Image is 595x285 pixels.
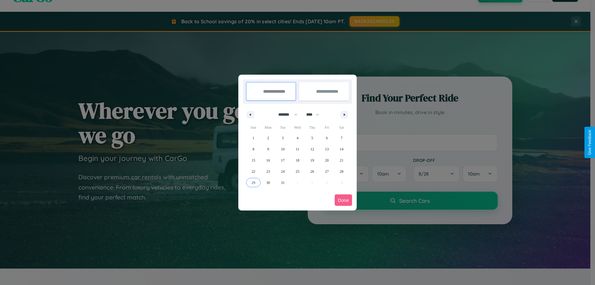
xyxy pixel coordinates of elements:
[310,166,314,177] span: 26
[334,155,349,166] button: 21
[334,122,349,132] span: Sat
[261,132,275,144] button: 2
[325,155,329,166] span: 20
[261,122,275,132] span: Mon
[246,155,261,166] button: 15
[334,144,349,155] button: 14
[296,166,299,177] span: 25
[246,166,261,177] button: 22
[326,132,328,144] span: 6
[340,166,343,177] span: 28
[267,144,269,155] span: 9
[341,132,342,144] span: 7
[275,166,290,177] button: 24
[290,155,305,166] button: 18
[261,166,275,177] button: 23
[275,132,290,144] button: 3
[310,144,314,155] span: 12
[253,144,254,155] span: 8
[325,144,329,155] span: 13
[334,132,349,144] button: 7
[281,166,285,177] span: 24
[281,155,285,166] span: 17
[340,155,343,166] span: 21
[340,144,343,155] span: 14
[297,132,298,144] span: 4
[275,155,290,166] button: 17
[305,132,320,144] button: 5
[246,122,261,132] span: Sun
[261,155,275,166] button: 16
[275,177,290,188] button: 31
[335,194,352,206] button: Done
[267,132,269,144] span: 2
[261,144,275,155] button: 9
[290,166,305,177] button: 25
[296,144,299,155] span: 11
[296,155,299,166] span: 18
[320,144,334,155] button: 13
[305,155,320,166] button: 19
[281,144,285,155] span: 10
[320,155,334,166] button: 20
[266,166,270,177] span: 23
[305,144,320,155] button: 12
[281,177,285,188] span: 31
[275,122,290,132] span: Tue
[290,122,305,132] span: Wed
[252,177,255,188] span: 29
[266,155,270,166] span: 16
[310,155,314,166] span: 19
[252,166,255,177] span: 22
[282,132,284,144] span: 3
[246,132,261,144] button: 1
[266,177,270,188] span: 30
[334,166,349,177] button: 28
[320,132,334,144] button: 6
[253,132,254,144] span: 1
[320,122,334,132] span: Fri
[290,132,305,144] button: 4
[311,132,313,144] span: 5
[246,177,261,188] button: 29
[275,144,290,155] button: 10
[305,122,320,132] span: Thu
[588,130,592,155] div: Give Feedback
[325,166,329,177] span: 27
[290,144,305,155] button: 11
[246,144,261,155] button: 8
[261,177,275,188] button: 30
[320,166,334,177] button: 27
[252,155,255,166] span: 15
[305,166,320,177] button: 26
